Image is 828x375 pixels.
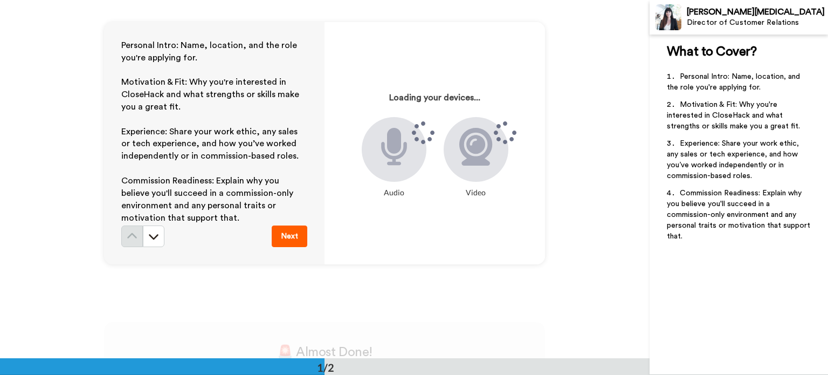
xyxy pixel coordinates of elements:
[272,226,307,247] button: Next
[655,4,681,30] img: Profile Image
[667,140,801,180] span: Experience: Share your work ethic, any sales or tech experience, and how you’ve worked independen...
[667,189,812,240] span: Commission Readiness: Explain why you believe you'll succeed in a commission-only environment and...
[121,78,301,111] span: Motivation & Fit: Why you're interested in CloseHack and what strengths or skills make you a grea...
[121,176,295,222] span: Commission Readiness: Explain why you believe you'll succeed in a commission-only environment and...
[121,127,300,161] span: Experience: Share your work ethic, any sales or tech experience, and how you’ve worked independen...
[687,7,827,17] div: [PERSON_NAME][MEDICAL_DATA]
[378,182,410,203] div: Audio
[667,45,756,58] span: What to Cover?
[121,41,299,62] span: Personal Intro: Name, location, and the role you're applying for.
[667,73,802,91] span: Personal Intro: Name, location, and the role you're applying for.
[389,93,480,103] h3: Loading your devices...
[460,182,491,203] div: Video
[300,360,351,375] div: 1/2
[667,101,800,130] span: Motivation & Fit: Why you're interested in CloseHack and what strengths or skills make you a grea...
[687,18,827,28] div: Director of Customer Relations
